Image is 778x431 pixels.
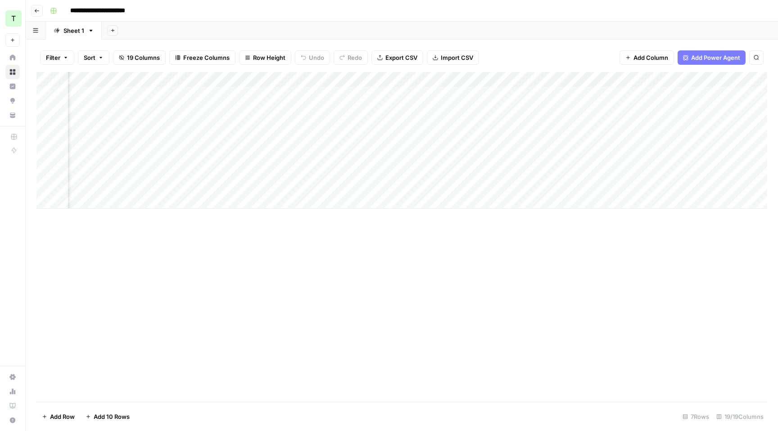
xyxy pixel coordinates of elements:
[78,50,109,65] button: Sort
[620,50,674,65] button: Add Column
[5,50,20,65] a: Home
[678,50,746,65] button: Add Power Agent
[427,50,479,65] button: Import CSV
[50,412,75,421] span: Add Row
[11,13,16,24] span: T
[5,7,20,30] button: Workspace: Tinubu
[63,26,84,35] div: Sheet 1
[84,53,95,62] span: Sort
[127,53,160,62] span: 19 Columns
[348,53,362,62] span: Redo
[80,409,135,424] button: Add 10 Rows
[183,53,230,62] span: Freeze Columns
[113,50,166,65] button: 19 Columns
[5,94,20,108] a: Opportunities
[94,412,130,421] span: Add 10 Rows
[5,384,20,399] a: Usage
[679,409,713,424] div: 7 Rows
[295,50,330,65] button: Undo
[385,53,417,62] span: Export CSV
[633,53,668,62] span: Add Column
[40,50,74,65] button: Filter
[713,409,767,424] div: 19/19 Columns
[169,50,235,65] button: Freeze Columns
[5,370,20,384] a: Settings
[691,53,740,62] span: Add Power Agent
[239,50,291,65] button: Row Height
[36,409,80,424] button: Add Row
[309,53,324,62] span: Undo
[441,53,473,62] span: Import CSV
[371,50,423,65] button: Export CSV
[334,50,368,65] button: Redo
[46,53,60,62] span: Filter
[46,22,102,40] a: Sheet 1
[5,413,20,427] button: Help + Support
[5,65,20,79] a: Browse
[5,399,20,413] a: Learning Hub
[5,79,20,94] a: Insights
[253,53,285,62] span: Row Height
[5,108,20,122] a: Your Data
